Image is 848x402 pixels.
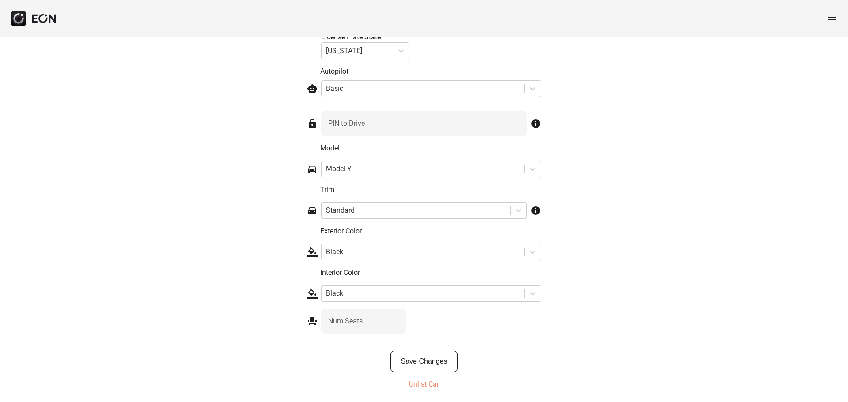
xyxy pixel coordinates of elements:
div: License Plate State [321,32,409,42]
p: Unlist Car [409,379,439,390]
span: event_seat [307,316,318,327]
span: smart_toy [307,83,318,94]
span: directions_car [307,164,318,174]
p: Interior Color [320,267,541,278]
span: lock [307,118,318,129]
p: Model [320,143,541,154]
label: PIN to Drive [328,118,365,129]
span: format_color_fill [307,288,318,299]
span: info [530,205,541,216]
p: Trim [320,184,541,195]
span: format_color_fill [307,247,318,257]
span: info [530,118,541,129]
p: Exterior Color [320,226,541,237]
span: directions_car [307,205,318,216]
button: Save Changes [390,351,458,372]
p: Autopilot [320,66,541,77]
span: menu [827,12,837,23]
label: Num Seats [328,316,363,327]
